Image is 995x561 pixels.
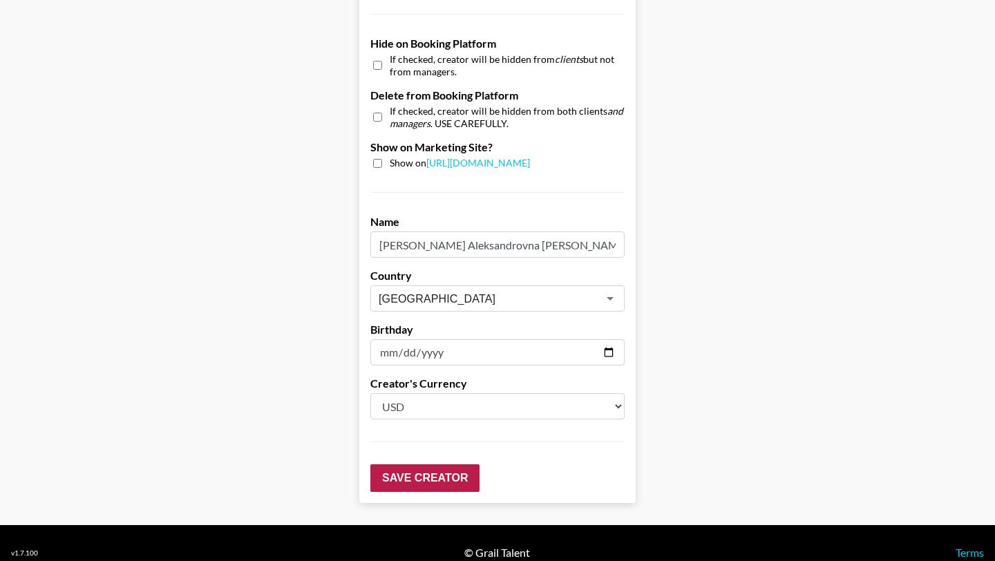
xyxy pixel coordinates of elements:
em: and managers [390,105,623,129]
label: Birthday [370,323,625,336]
span: If checked, creator will be hidden from both clients . USE CAREFULLY. [390,105,625,129]
label: Hide on Booking Platform [370,37,625,50]
label: Creator's Currency [370,377,625,390]
span: If checked, creator will be hidden from but not from managers. [390,53,625,77]
input: Save Creator [370,464,480,492]
div: © Grail Talent [464,546,530,560]
label: Country [370,269,625,283]
label: Name [370,215,625,229]
a: Terms [956,546,984,559]
a: [URL][DOMAIN_NAME] [426,157,530,169]
div: v 1.7.100 [11,549,38,558]
button: Open [600,289,620,308]
span: Show on [390,157,530,170]
em: clients [555,53,583,65]
label: Delete from Booking Platform [370,88,625,102]
label: Show on Marketing Site? [370,140,625,154]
